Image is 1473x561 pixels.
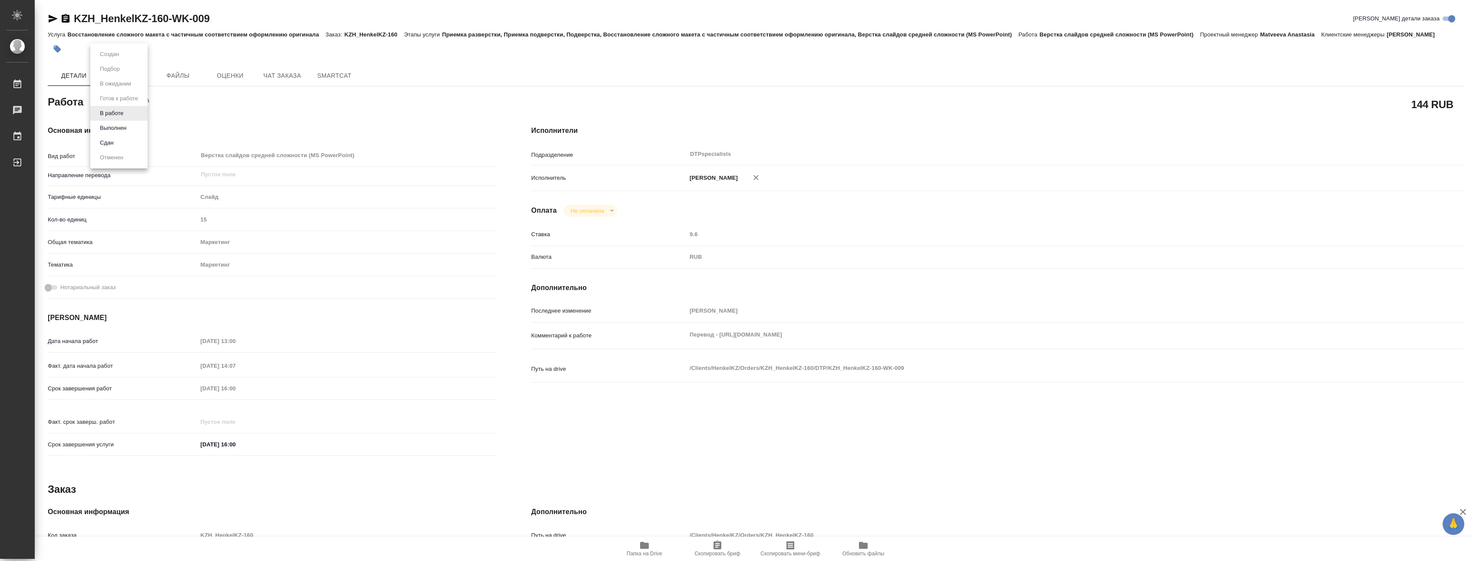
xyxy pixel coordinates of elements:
[97,123,129,133] button: Выполнен
[97,153,126,162] button: Отменен
[97,64,122,74] button: Подбор
[97,94,141,103] button: Готов к работе
[97,109,126,118] button: В работе
[97,79,134,89] button: В ожидании
[97,138,116,148] button: Сдан
[97,49,122,59] button: Создан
